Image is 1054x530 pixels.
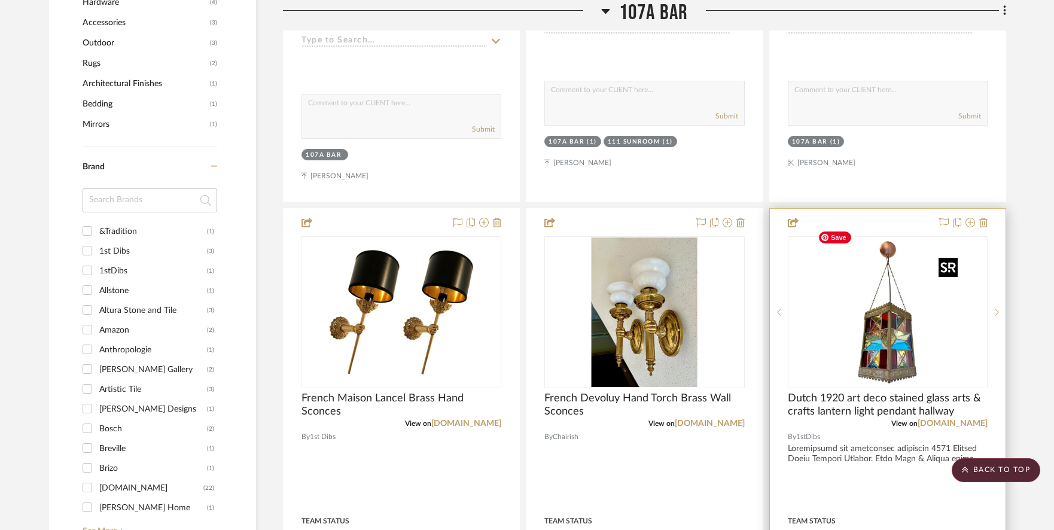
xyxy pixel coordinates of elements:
[207,400,214,419] div: (1)
[207,261,214,281] div: (1)
[301,36,487,47] input: Type to Search…
[301,392,501,418] span: French Maison Lancel Brass Hand Sconces
[796,431,820,443] span: 1stDibs
[210,95,217,114] span: (1)
[83,163,105,171] span: Brand
[792,138,827,147] div: 107A Bar
[608,138,660,147] div: 111 Sunroom
[587,138,597,147] div: (1)
[310,431,336,443] span: 1st Dibs
[99,498,207,517] div: [PERSON_NAME] Home
[99,321,207,340] div: Amazon
[207,498,214,517] div: (1)
[207,380,214,399] div: (3)
[207,340,214,360] div: (1)
[327,237,476,387] img: French Maison Lancel Brass Hand Sconces
[99,459,207,478] div: Brizo
[675,419,745,428] a: [DOMAIN_NAME]
[569,237,719,387] img: French Devoluy Hand Torch Brass Wall Sconces
[99,281,207,300] div: Allstone
[207,301,214,320] div: (3)
[549,138,584,147] div: 107A Bar
[99,419,207,438] div: Bosch
[207,439,214,458] div: (1)
[210,33,217,53] span: (3)
[207,360,214,379] div: (2)
[99,479,203,498] div: [DOMAIN_NAME]
[83,53,207,74] span: Rugs
[99,242,207,261] div: 1st Dibs
[431,419,501,428] a: [DOMAIN_NAME]
[788,237,987,388] div: 0
[788,431,796,443] span: By
[99,380,207,399] div: Artistic Tile
[99,439,207,458] div: Breville
[83,33,207,53] span: Outdoor
[83,94,207,114] span: Bedding
[788,392,988,418] span: Dutch 1920 art deco stained glass arts & crafts lantern light pendant hallway
[99,261,207,281] div: 1stDibs
[813,237,962,387] img: Dutch 1920 art deco stained glass arts & crafts lantern light pendant hallway
[544,516,592,526] div: Team Status
[788,516,836,526] div: Team Status
[210,13,217,32] span: (3)
[210,74,217,93] span: (1)
[210,115,217,134] span: (1)
[207,281,214,300] div: (1)
[819,232,851,243] span: Save
[302,237,501,388] div: 0
[99,301,207,320] div: Altura Stone and Tile
[99,340,207,360] div: Anthropologie
[715,111,738,121] button: Submit
[663,138,673,147] div: (1)
[405,420,431,427] span: View on
[207,459,214,478] div: (1)
[83,188,217,212] input: Search Brands
[203,479,214,498] div: (22)
[544,431,553,443] span: By
[544,392,744,418] span: French Devoluy Hand Torch Brass Wall Sconces
[545,237,744,388] div: 0
[207,242,214,261] div: (3)
[891,420,918,427] span: View on
[830,138,840,147] div: (1)
[99,400,207,419] div: [PERSON_NAME] Designs
[83,74,207,94] span: Architectural Finishes
[301,431,310,443] span: By
[207,321,214,340] div: (2)
[83,114,207,135] span: Mirrors
[472,124,495,135] button: Submit
[952,458,1040,482] scroll-to-top-button: BACK TO TOP
[648,420,675,427] span: View on
[83,13,207,33] span: Accessories
[958,111,981,121] button: Submit
[553,431,578,443] span: Chairish
[918,419,988,428] a: [DOMAIN_NAME]
[301,516,349,526] div: Team Status
[207,222,214,241] div: (1)
[99,222,207,241] div: &Tradition
[210,54,217,73] span: (2)
[99,360,207,379] div: [PERSON_NAME] Gallery
[306,151,341,160] div: 107A Bar
[207,419,214,438] div: (2)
